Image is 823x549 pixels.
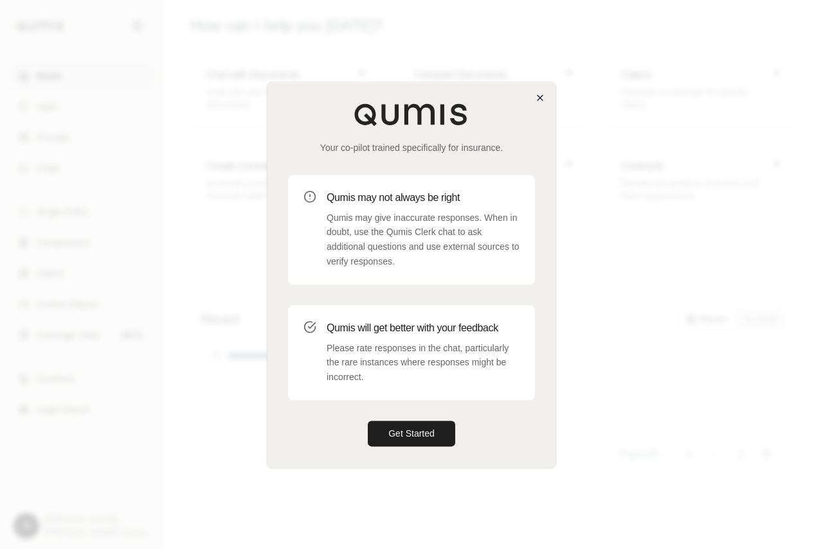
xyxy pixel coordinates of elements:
[327,190,520,205] h3: Qumis may not always be right
[327,341,520,385] p: Please rate responses in the chat, particularly the rare instances where responses might be incor...
[368,421,455,446] button: Get Started
[288,141,535,154] p: Your co-pilot trained specifically for insurance.
[327,211,520,269] p: Qumis may give inaccurate responses. When in doubt, use the Qumis Clerk chat to ask additional qu...
[354,103,469,126] img: Qumis Logo
[327,320,520,336] h3: Qumis will get better with your feedback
